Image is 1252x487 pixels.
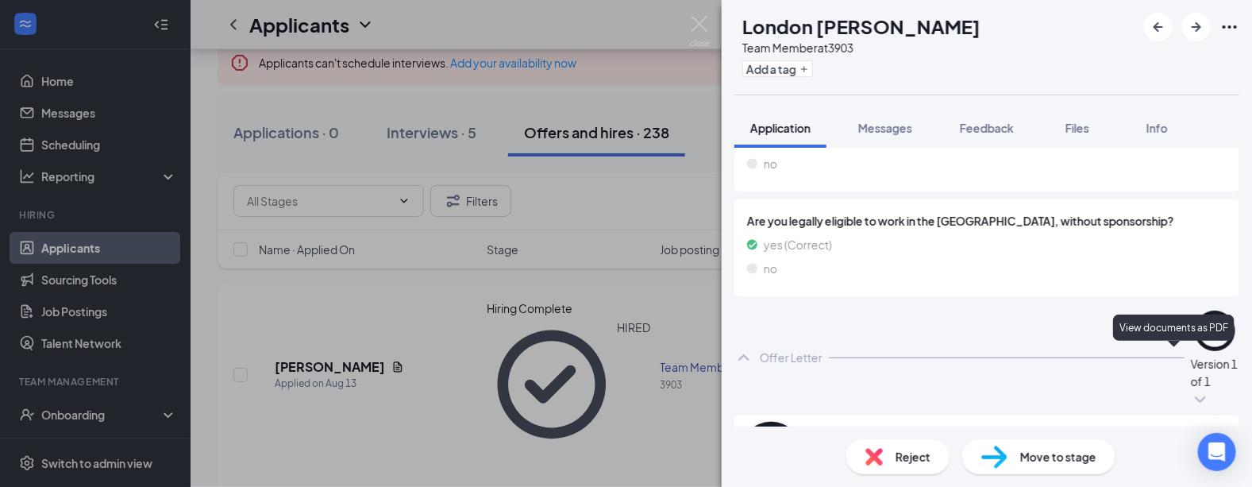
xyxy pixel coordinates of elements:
span: no [764,155,777,172]
svg: ArrowLeftNew [1149,17,1168,37]
button: PlusAdd a tag [742,60,813,77]
svg: ArrowRight [1187,17,1206,37]
span: yes (Correct) [764,236,832,253]
svg: ChevronUp [734,348,753,367]
span: Info [1146,121,1168,135]
span: Application [750,121,811,135]
span: no [764,260,777,277]
svg: Plus [799,64,809,74]
div: Version 1 of 1 [1191,355,1239,390]
div: Open Intercom Messenger [1198,433,1236,471]
span: Messages [858,121,912,135]
button: ArrowRight [1182,13,1211,41]
span: Files [1065,121,1089,135]
span: Feedback [960,121,1014,135]
div: Team Member at 3903 [742,40,980,56]
div: Signing request - Complete [815,426,885,478]
span: Are you legally eligible to work in the [GEOGRAPHIC_DATA], without sponsorship? [747,212,1227,230]
svg: ChevronDown [1191,390,1210,409]
div: View documents as PDF [1113,315,1235,341]
svg: Clock [1191,307,1239,355]
button: ArrowLeftNew [1144,13,1173,41]
svg: Ellipses [1220,17,1239,37]
span: Move to stage [1020,448,1096,466]
div: Offer Letter [760,350,822,365]
span: Reject [896,448,930,466]
h1: London [PERSON_NAME] [742,13,980,40]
